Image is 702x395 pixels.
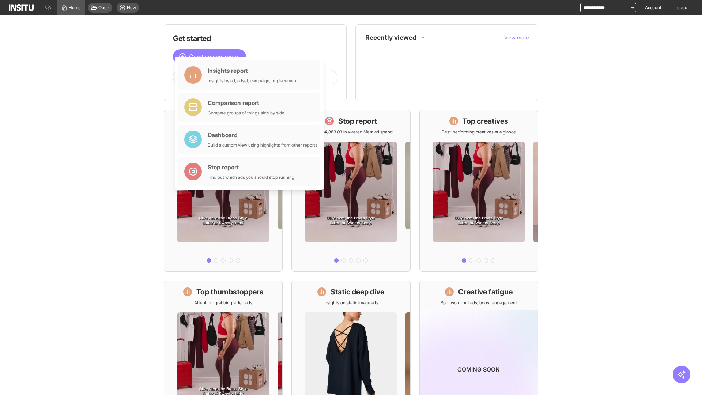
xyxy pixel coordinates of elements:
[173,33,337,44] h1: Get started
[331,287,384,297] h1: Static deep dive
[194,300,252,306] p: Attention-grabbing video ads
[208,174,294,180] div: Find out which ads you should stop running
[208,66,298,75] div: Insights report
[338,116,377,126] h1: Stop report
[208,131,317,139] div: Dashboard
[196,287,264,297] h1: Top thumbstoppers
[189,52,240,61] span: Create a new report
[69,5,81,11] span: Home
[504,34,529,41] button: View more
[127,5,136,11] span: New
[164,110,283,272] a: What's live nowSee all active ads instantly
[309,129,393,135] p: Save £34,883.03 in wasted Meta ad spend
[208,78,298,84] div: Insights by ad, adset, campaign, or placement
[208,110,284,116] div: Compare groups of things side by side
[9,4,34,11] img: Logo
[208,98,284,107] div: Comparison report
[208,163,294,172] div: Stop report
[324,300,378,306] p: Insights on static image ads
[98,5,109,11] span: Open
[291,110,410,272] a: Stop reportSave £34,883.03 in wasted Meta ad spend
[419,110,538,272] a: Top creativesBest-performing creatives at a glance
[442,129,516,135] p: Best-performing creatives at a glance
[463,116,508,126] h1: Top creatives
[173,49,246,64] button: Create a new report
[208,142,317,148] div: Build a custom view using highlights from other reports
